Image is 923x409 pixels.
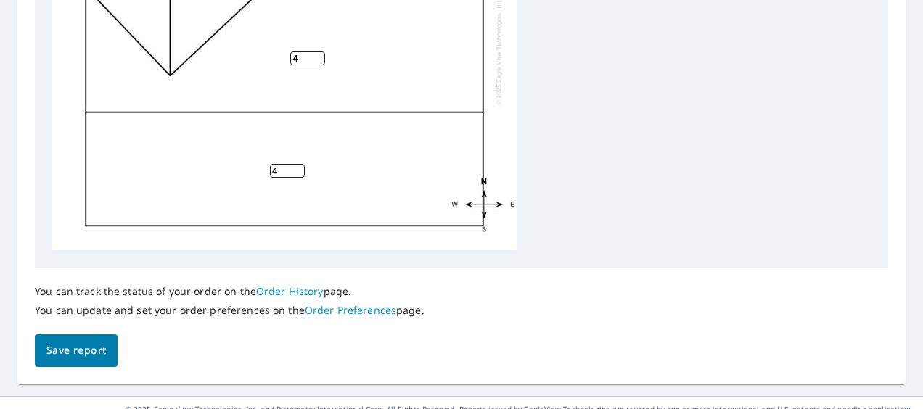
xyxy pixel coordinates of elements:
[305,303,396,317] a: Order Preferences
[35,304,424,317] p: You can update and set your order preferences on the page.
[35,285,424,298] p: You can track the status of your order on the page.
[35,334,118,367] button: Save report
[46,342,106,360] span: Save report
[256,284,324,298] a: Order History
